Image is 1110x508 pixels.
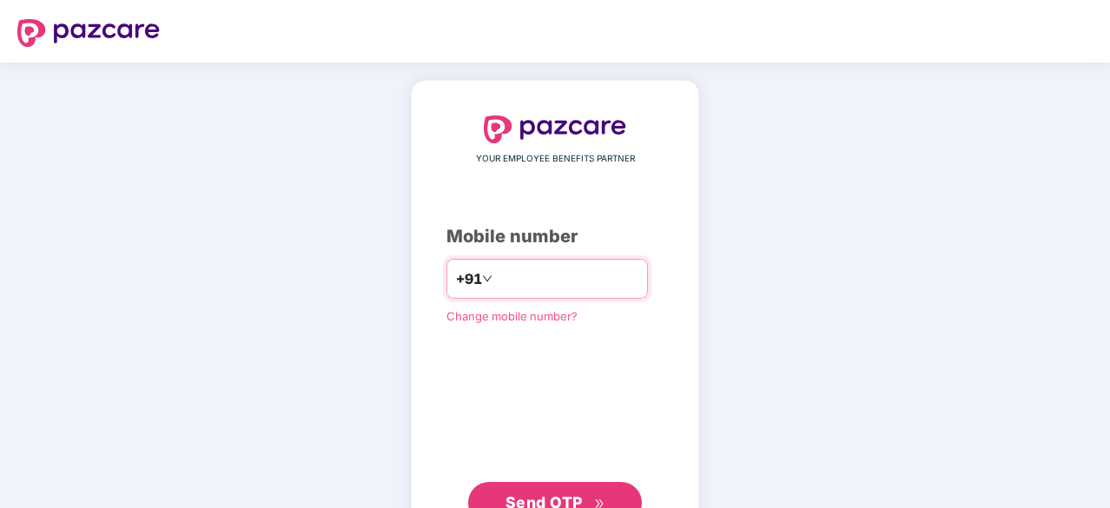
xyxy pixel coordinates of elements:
div: Mobile number [446,223,664,250]
span: down [482,274,492,284]
img: logo [484,115,626,143]
a: Change mobile number? [446,309,578,323]
span: +91 [456,268,482,290]
span: YOUR EMPLOYEE BENEFITS PARTNER [476,152,635,166]
img: logo [17,19,160,47]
